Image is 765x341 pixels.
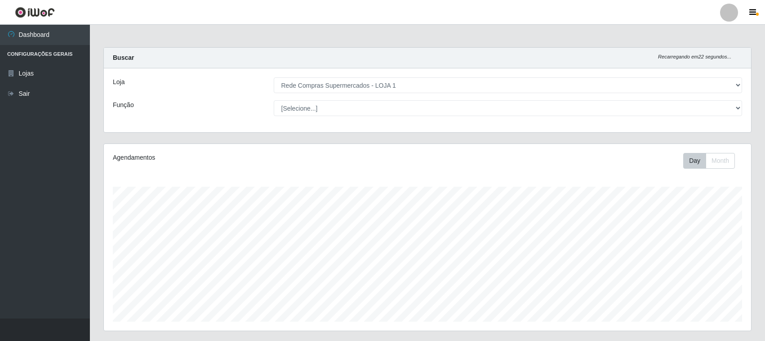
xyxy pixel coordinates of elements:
div: Agendamentos [113,153,367,162]
div: Toolbar with button groups [683,153,742,169]
strong: Buscar [113,54,134,61]
i: Recarregando em 22 segundos... [658,54,731,59]
label: Função [113,100,134,110]
button: Month [706,153,735,169]
div: First group [683,153,735,169]
label: Loja [113,77,125,87]
img: CoreUI Logo [15,7,55,18]
button: Day [683,153,706,169]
